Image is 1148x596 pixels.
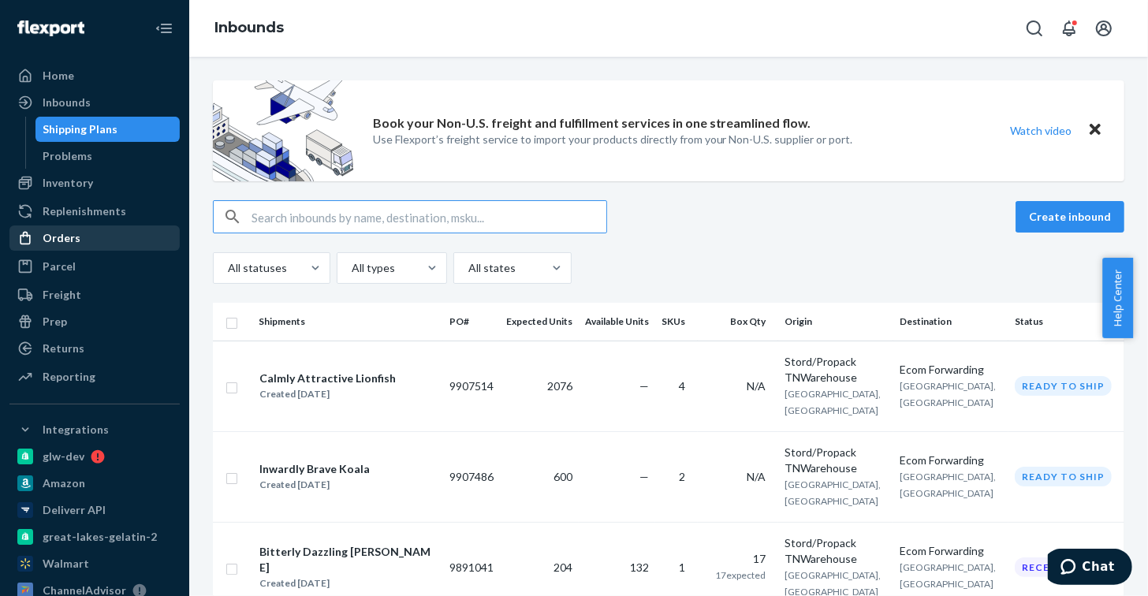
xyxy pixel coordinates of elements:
[443,341,500,431] td: 9907514
[17,20,84,36] img: Flexport logo
[900,561,996,590] span: [GEOGRAPHIC_DATA], [GEOGRAPHIC_DATA]
[259,477,370,493] div: Created [DATE]
[43,287,81,303] div: Freight
[443,303,500,341] th: PO#
[9,551,180,576] a: Walmart
[467,260,468,276] input: All states
[785,535,887,567] div: Stord/Propack TNWarehouse
[1102,258,1133,338] button: Help Center
[252,303,443,341] th: Shipments
[900,543,1002,559] div: Ecom Forwarding
[43,230,80,246] div: Orders
[1015,376,1112,396] div: Ready to ship
[9,444,180,469] a: glw-dev
[785,445,887,476] div: Stord/Propack TNWarehouse
[259,576,436,591] div: Created [DATE]
[679,470,685,483] span: 2
[9,199,180,224] a: Replenishments
[373,114,811,132] p: Book your Non-U.S. freight and fulfillment services in one streamlined flow.
[43,449,84,464] div: glw-dev
[350,260,352,276] input: All types
[43,422,109,438] div: Integrations
[35,143,181,169] a: Problems
[43,314,67,330] div: Prep
[893,303,1008,341] th: Destination
[43,529,157,545] div: great-lakes-gelatin-2
[43,175,93,191] div: Inventory
[9,90,180,115] a: Inbounds
[43,341,84,356] div: Returns
[900,362,1002,378] div: Ecom Forwarding
[1088,13,1120,44] button: Open account menu
[1000,119,1082,142] button: Watch video
[1085,119,1105,142] button: Close
[639,470,649,483] span: —
[9,282,180,307] a: Freight
[43,95,91,110] div: Inbounds
[9,254,180,279] a: Parcel
[9,309,180,334] a: Prep
[547,379,572,393] span: 2076
[704,551,766,567] div: 17
[43,121,118,137] div: Shipping Plans
[1015,467,1112,486] div: Ready to ship
[785,354,887,386] div: Stord/Propack TNWarehouse
[35,117,181,142] a: Shipping Plans
[785,479,881,507] span: [GEOGRAPHIC_DATA], [GEOGRAPHIC_DATA]
[202,6,296,51] ol: breadcrumbs
[900,471,996,499] span: [GEOGRAPHIC_DATA], [GEOGRAPHIC_DATA]
[9,417,180,442] button: Integrations
[1048,549,1132,588] iframe: Opens a widget where you can chat to one of our agents
[1053,13,1085,44] button: Open notifications
[655,303,698,341] th: SKUs
[900,453,1002,468] div: Ecom Forwarding
[747,379,766,393] span: N/A
[1019,13,1050,44] button: Open Search Box
[778,303,893,341] th: Origin
[679,379,685,393] span: 4
[43,68,74,84] div: Home
[9,336,180,361] a: Returns
[698,303,778,341] th: Box Qty
[373,132,853,147] p: Use Flexport’s freight service to import your products directly from your Non-U.S. supplier or port.
[43,556,89,572] div: Walmart
[259,461,370,477] div: Inwardly Brave Koala
[500,303,579,341] th: Expected Units
[579,303,655,341] th: Available Units
[43,502,106,518] div: Deliverr API
[9,471,180,496] a: Amazon
[259,544,436,576] div: Bitterly Dazzling [PERSON_NAME]
[715,569,766,581] span: 17 expected
[1016,201,1124,233] button: Create inbound
[259,386,396,402] div: Created [DATE]
[553,470,572,483] span: 600
[43,203,126,219] div: Replenishments
[43,475,85,491] div: Amazon
[43,259,76,274] div: Parcel
[630,561,649,574] span: 132
[1008,303,1124,341] th: Status
[553,561,572,574] span: 204
[214,19,284,36] a: Inbounds
[747,470,766,483] span: N/A
[9,524,180,549] a: great-lakes-gelatin-2
[43,369,95,385] div: Reporting
[9,225,180,251] a: Orders
[9,170,180,196] a: Inventory
[900,380,996,408] span: [GEOGRAPHIC_DATA], [GEOGRAPHIC_DATA]
[9,63,180,88] a: Home
[259,371,396,386] div: Calmly Attractive Lionfish
[9,364,180,389] a: Reporting
[785,388,881,416] span: [GEOGRAPHIC_DATA], [GEOGRAPHIC_DATA]
[639,379,649,393] span: —
[43,148,93,164] div: Problems
[679,561,685,574] span: 1
[443,431,500,522] td: 9907486
[226,260,228,276] input: All statuses
[9,497,180,523] a: Deliverr API
[252,201,606,233] input: Search inbounds by name, destination, msku...
[148,13,180,44] button: Close Navigation
[1015,557,1088,577] div: Receiving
